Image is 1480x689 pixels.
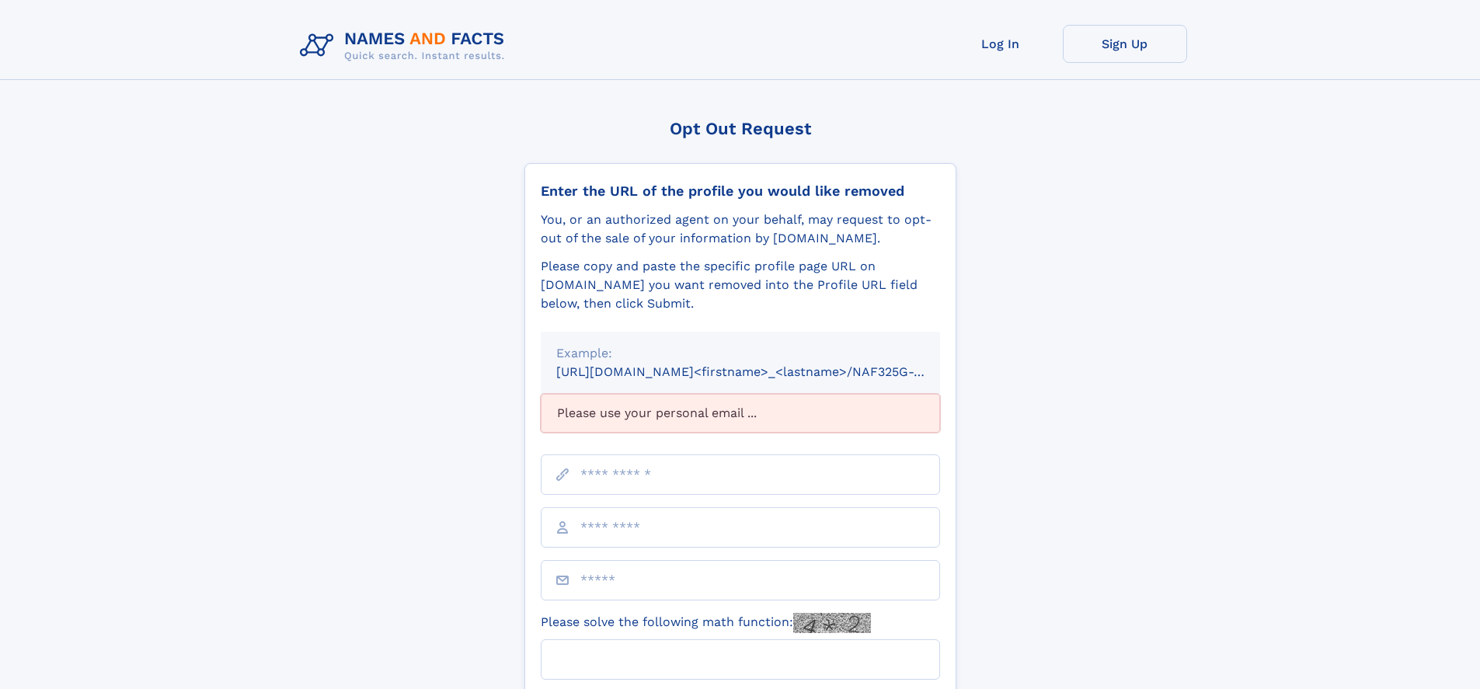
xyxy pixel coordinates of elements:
small: [URL][DOMAIN_NAME]<firstname>_<lastname>/NAF325G-xxxxxxxx [556,364,970,379]
label: Please solve the following math function: [541,613,871,633]
div: You, or an authorized agent on your behalf, may request to opt-out of the sale of your informatio... [541,211,940,248]
a: Log In [938,25,1063,63]
a: Sign Up [1063,25,1187,63]
div: Enter the URL of the profile you would like removed [541,183,940,200]
img: Logo Names and Facts [294,25,517,67]
div: Example: [556,344,925,363]
div: Please use your personal email ... [541,394,940,433]
div: Please copy and paste the specific profile page URL on [DOMAIN_NAME] you want removed into the Pr... [541,257,940,313]
div: Opt Out Request [524,119,956,138]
